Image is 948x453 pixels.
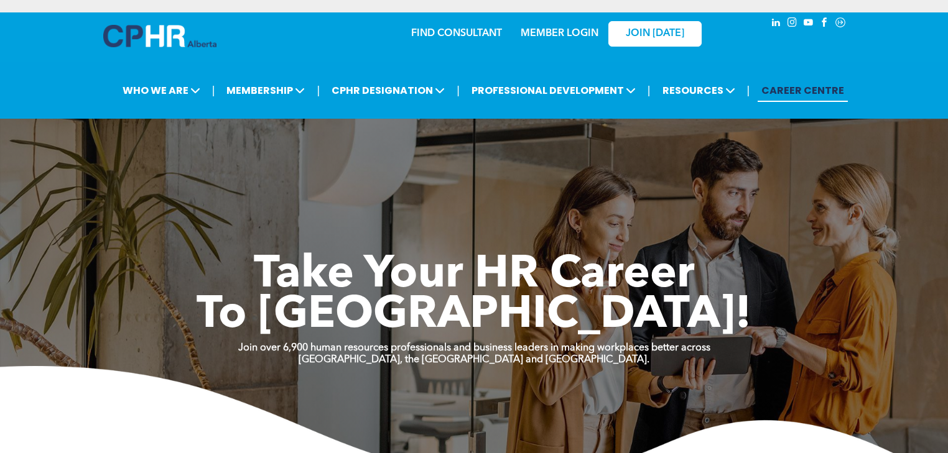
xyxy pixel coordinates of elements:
[648,78,651,103] li: |
[411,29,502,39] a: FIND CONSULTANT
[747,78,750,103] li: |
[299,355,649,365] strong: [GEOGRAPHIC_DATA], the [GEOGRAPHIC_DATA] and [GEOGRAPHIC_DATA].
[801,16,815,32] a: youtube
[254,253,695,298] span: Take Your HR Career
[785,16,799,32] a: instagram
[223,79,309,102] span: MEMBERSHIP
[197,293,751,338] span: To [GEOGRAPHIC_DATA]!
[238,343,710,353] strong: Join over 6,900 human resources professionals and business leaders in making workplaces better ac...
[608,21,702,47] a: JOIN [DATE]
[521,29,598,39] a: MEMBER LOGIN
[328,79,448,102] span: CPHR DESIGNATION
[834,16,847,32] a: Social network
[119,79,204,102] span: WHO WE ARE
[212,78,215,103] li: |
[659,79,739,102] span: RESOURCES
[468,79,639,102] span: PROFESSIONAL DEVELOPMENT
[626,28,684,40] span: JOIN [DATE]
[817,16,831,32] a: facebook
[457,78,460,103] li: |
[758,79,848,102] a: CAREER CENTRE
[103,25,216,47] img: A blue and white logo for cp alberta
[769,16,783,32] a: linkedin
[317,78,320,103] li: |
